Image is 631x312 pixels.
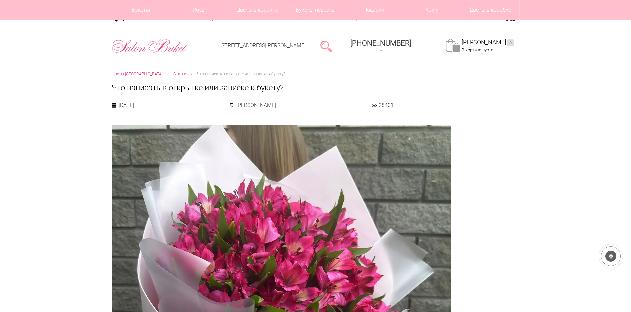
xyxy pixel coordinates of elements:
a: [STREET_ADDRESS][PERSON_NAME] [220,42,306,49]
h1: Что написать в открытке или записке к букету? [112,82,520,94]
span: В корзине пусто [462,47,493,52]
ins: 0 [507,39,514,46]
img: Цветы Нижний Новгород [112,38,188,55]
span: [PERSON_NAME] [236,102,276,109]
div: [PHONE_NUMBER] [350,39,411,47]
span: Цветы [GEOGRAPHIC_DATA] [112,72,163,76]
a: Статьи [173,71,186,78]
span: Статьи [173,72,186,76]
a: [PERSON_NAME] [462,39,514,46]
span: 28401 [379,102,394,109]
a: [PHONE_NUMBER] [347,37,415,56]
a: Цветы [GEOGRAPHIC_DATA] [112,71,163,78]
span: Что написать в открытке или записке к букету? [197,72,285,76]
span: [DATE] [119,102,134,109]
